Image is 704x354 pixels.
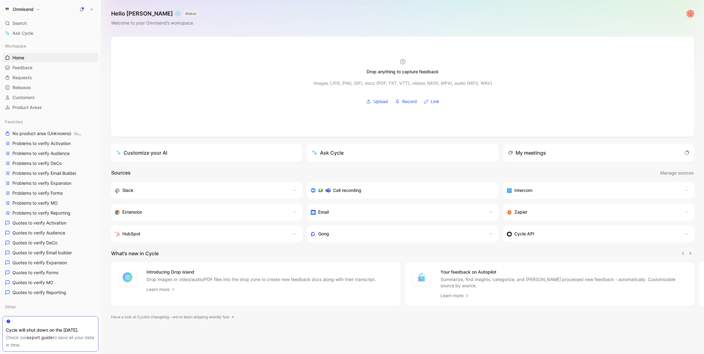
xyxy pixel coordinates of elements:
[12,270,58,276] span: Quotes to verify Forms
[2,29,98,38] a: Ask Cycle
[13,7,34,12] h1: Omnisend
[12,104,42,111] span: Product Areas
[6,326,95,334] div: Cycle will shut down on the [DATE].
[514,230,534,238] h3: Cycle API
[12,279,53,286] span: Quotes to verify MO
[507,230,678,238] div: Sync customers & send feedback from custom sources. Get inspired by our favorite use case
[2,198,98,208] a: Problems to verify MO
[314,79,492,87] div: Images (JPG, PNG, GIF), docs (PDF, TXT, VTT), videos (MOV, MP4), audio (MP3, WAV)
[2,159,98,168] a: Problems to verify DeCo
[2,258,98,267] a: Quotes to verify Expansion
[311,230,482,238] div: Capture feedback from your incoming calls
[2,314,98,323] a: Ecom platforms
[2,19,98,28] div: Search
[2,129,98,138] a: No product area (Unknowns)Other
[116,149,167,157] div: Customize your AI
[12,180,71,186] span: Problems to verify Expansion
[660,169,694,177] span: Manage sources
[5,43,26,49] span: Workspace
[307,144,498,161] button: Ask Cycle
[12,84,31,91] span: Releases
[4,6,10,12] img: Omnisend
[12,30,33,37] span: Ask Cycle
[2,218,98,228] a: Quotes to verify Activation
[147,268,376,276] h4: Introducing Drop island
[373,98,388,105] span: Upload
[2,41,98,51] div: Workspace
[122,230,140,238] h3: HubSpot
[115,187,286,194] div: Sync your customers, send feedback and get updates in Slack
[2,5,42,14] button: OmnisendOmnisend
[311,208,482,216] div: Forward emails to your feedback inbox
[2,53,98,62] a: Home
[2,208,98,218] a: Problems to verify Reporting
[2,268,98,277] a: Quotes to verify Forms
[12,55,24,61] span: Home
[6,334,95,349] div: Check our to save all your data in time.
[2,93,98,102] a: Customers
[12,130,83,137] span: No product area (Unknowns)
[2,238,98,247] a: Quotes to verify DeCo
[2,83,98,92] a: Releases
[2,288,98,297] a: Quotes to verify Reporting
[111,250,159,257] h2: What’s new in Cycle
[514,208,527,216] h3: Zapier
[440,268,687,276] h4: Your feedback on Autopilot
[364,97,390,106] button: Upload
[12,200,58,206] span: Problems to verify MO
[12,220,66,226] span: Quotes to verify Activation
[2,73,98,82] a: Requests
[5,119,23,125] span: Favorites
[2,63,98,72] a: Feedback
[12,150,70,157] span: Problems to verify Audience
[2,302,98,311] div: Other
[2,169,98,178] a: Problems to verify Email Builder
[2,248,98,257] a: Quotes to verify Email builder
[507,208,678,216] div: Capture feedback from thousands of sources with Zapier (survey results, recordings, sheets, etc).
[12,140,71,147] span: Problems to verify Activation
[12,75,32,81] span: Requests
[111,10,199,17] h1: Hello [PERSON_NAME] ❄️
[2,117,98,126] div: Favorites
[2,179,98,188] a: Problems to verify Expansion
[111,314,234,320] a: Have a look at Cycle’s changelog – we’ve been shipping weirdly fast
[507,187,678,194] div: Sync your customers, send feedback and get updates in Intercom
[333,187,361,194] h3: Call recording
[2,139,98,148] a: Problems to verify Activation
[318,230,329,238] h3: Gong
[402,98,417,105] span: Record
[12,160,62,166] span: Problems to verify DeCo
[422,97,441,106] button: Link
[122,187,133,194] h3: Slack
[312,149,344,157] div: Ask Cycle
[122,208,142,216] h3: Extension
[115,208,286,216] div: Capture feedback from anywhere on the web
[514,187,532,194] h3: Intercom
[12,94,35,101] span: Customers
[508,149,546,157] div: My meetings
[12,240,57,246] span: Quotes to verify DeCo
[111,19,199,27] div: Welcome to your Omnisend’s workspace
[12,260,67,266] span: Quotes to verify Expansion
[111,144,302,161] a: Customize your AI
[2,228,98,238] a: Quotes to verify Audience
[12,20,27,27] span: Search
[12,315,44,322] span: Ecom platforms
[183,11,199,17] button: MAKER
[12,65,33,71] span: Feedback
[147,276,376,283] p: Drop images or video/audio/PDF files into the drop zone to create new feedback docs along with th...
[5,304,16,310] span: Other
[2,103,98,112] a: Product Areas
[2,149,98,158] a: Problems to verify Audience
[660,169,694,177] button: Manage sources
[311,187,489,194] div: Record & transcribe meetings from Zoom, Meet & Teams.
[147,286,176,293] a: Learn more
[2,278,98,287] a: Quotes to verify MO
[393,97,419,106] button: Record
[687,11,693,17] img: avatar
[12,289,66,296] span: Quotes to verify Reporting
[12,230,65,236] span: Quotes to verify Audience
[440,292,470,299] a: Learn more
[27,335,53,340] a: export guide
[12,190,63,196] span: Problems to verify Forms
